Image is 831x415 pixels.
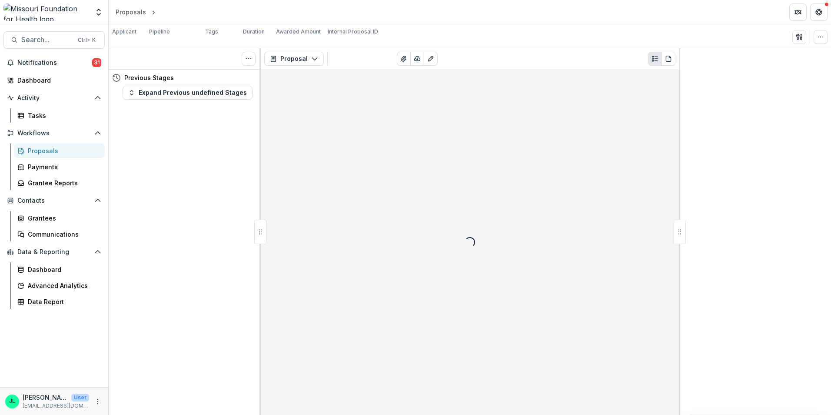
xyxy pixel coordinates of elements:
[112,6,150,18] a: Proposals
[810,3,828,21] button: Get Help
[14,262,105,277] a: Dashboard
[3,245,105,259] button: Open Data & Reporting
[9,398,15,404] div: Jessi LaRose
[14,295,105,309] a: Data Report
[17,197,91,204] span: Contacts
[14,160,105,174] a: Payments
[264,52,324,66] button: Proposal
[14,144,105,158] a: Proposals
[242,52,256,66] button: Toggle View Cancelled Tasks
[93,3,105,21] button: Open entity switcher
[14,227,105,241] a: Communications
[28,265,98,274] div: Dashboard
[123,86,253,100] button: Expand Previous undefined Stages
[149,28,170,36] p: Pipeline
[3,73,105,87] a: Dashboard
[14,211,105,225] a: Grantees
[3,31,105,49] button: Search...
[28,230,98,239] div: Communications
[328,28,378,36] p: Internal Proposal ID
[28,146,98,155] div: Proposals
[14,278,105,293] a: Advanced Analytics
[23,402,89,410] p: [EMAIL_ADDRESS][DOMAIN_NAME]
[28,297,98,306] div: Data Report
[28,214,98,223] div: Grantees
[112,28,136,36] p: Applicant
[243,28,265,36] p: Duration
[112,6,194,18] nav: breadcrumb
[28,178,98,187] div: Grantee Reports
[424,52,438,66] button: Edit as form
[28,281,98,290] div: Advanced Analytics
[23,393,68,402] p: [PERSON_NAME]
[71,394,89,402] p: User
[648,52,662,66] button: Plaintext view
[14,108,105,123] a: Tasks
[3,91,105,105] button: Open Activity
[17,94,91,102] span: Activity
[276,28,321,36] p: Awarded Amount
[205,28,218,36] p: Tags
[397,52,411,66] button: View Attached Files
[789,3,807,21] button: Partners
[28,162,98,171] div: Payments
[17,76,98,85] div: Dashboard
[3,194,105,207] button: Open Contacts
[3,56,105,70] button: Notifications31
[3,3,89,21] img: Missouri Foundation for Health logo
[116,7,146,17] div: Proposals
[3,126,105,140] button: Open Workflows
[28,111,98,120] div: Tasks
[92,58,101,67] span: 31
[76,35,97,45] div: Ctrl + K
[17,59,92,67] span: Notifications
[661,52,675,66] button: PDF view
[14,176,105,190] a: Grantee Reports
[93,396,103,407] button: More
[17,130,91,137] span: Workflows
[21,36,73,44] span: Search...
[124,73,174,82] h4: Previous Stages
[17,248,91,256] span: Data & Reporting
